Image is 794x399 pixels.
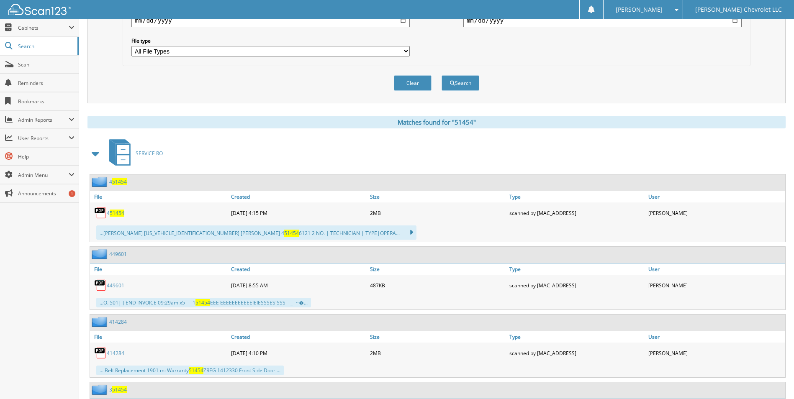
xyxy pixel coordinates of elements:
a: User [646,263,785,275]
div: scanned by [MAC_ADDRESS] [507,277,646,294]
a: User [646,331,785,343]
div: [PERSON_NAME] [646,277,785,294]
span: SERVICE RO [136,150,163,157]
span: 51454 [284,230,299,237]
div: [DATE] 4:10 PM [229,345,368,361]
a: File [90,191,229,202]
a: Type [507,263,646,275]
a: Created [229,331,368,343]
a: Size [368,263,507,275]
a: 451454 [107,210,124,217]
span: Admin Menu [18,171,69,179]
div: [PERSON_NAME] [646,205,785,221]
img: scan123-logo-white.svg [8,4,71,15]
span: Search [18,43,73,50]
div: 2MB [368,345,507,361]
span: 51454 [112,178,127,185]
div: scanned by [MAC_ADDRESS] [507,345,646,361]
span: Cabinets [18,24,69,31]
button: Search [442,75,479,91]
button: Clear [394,75,432,91]
div: Matches found for "51454" [87,116,786,128]
span: Reminders [18,79,75,87]
span: User Reports [18,135,69,142]
div: 2MB [368,205,507,221]
span: Help [18,153,75,160]
a: Size [368,331,507,343]
span: 51454 [195,299,210,306]
img: folder2.png [92,249,109,259]
input: end [463,14,742,27]
div: scanned by [MAC_ADDRESS] [507,205,646,221]
a: 351454 [109,386,127,393]
div: ...[PERSON_NAME] [US_VEHICLE_IDENTIFICATION_NUMBER] [PERSON_NAME] 4 6121 2 NO. | TECHNICIAN | TYP... [96,225,416,240]
span: Admin Reports [18,116,69,123]
span: 51454 [112,386,127,393]
img: folder2.png [92,384,109,395]
div: ...O. 501| [ END INVOICE 09:29am x5 — 1 EEE EEEEEEEEEEEIEIESSSES'SSS—_--~�... [96,298,311,307]
a: Type [507,331,646,343]
a: 451454 [109,178,127,185]
a: File [90,263,229,275]
img: PDF.png [94,279,107,292]
div: [DATE] 8:55 AM [229,277,368,294]
a: 449601 [109,251,127,258]
div: ... Belt Replacement 1901 mi Warranty ZREG 1412330 Front Side Door ... [96,366,284,375]
a: Size [368,191,507,202]
a: 449601 [107,282,124,289]
div: [PERSON_NAME] [646,345,785,361]
div: 487KB [368,277,507,294]
a: File [90,331,229,343]
img: PDF.png [94,347,107,359]
span: Scan [18,61,75,68]
label: File type [131,37,410,44]
a: User [646,191,785,202]
a: Created [229,191,368,202]
span: Bookmarks [18,98,75,105]
div: 1 [69,190,75,197]
span: [PERSON_NAME] Chevrolet LLC [695,7,782,12]
a: 414284 [107,350,124,357]
span: [PERSON_NAME] [616,7,663,12]
a: 414284 [109,318,127,325]
img: PDF.png [94,207,107,219]
span: Announcements [18,190,75,197]
input: start [131,14,410,27]
span: 51454 [189,367,203,374]
a: SERVICE RO [104,137,163,170]
div: [DATE] 4:15 PM [229,205,368,221]
img: folder2.png [92,176,109,187]
a: Type [507,191,646,202]
img: folder2.png [92,317,109,327]
span: 51454 [110,210,124,217]
a: Created [229,263,368,275]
